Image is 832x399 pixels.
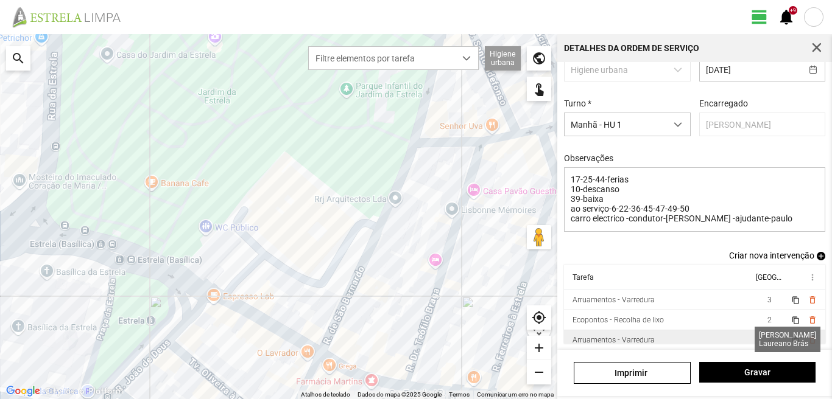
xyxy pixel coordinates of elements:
[527,46,551,71] div: public
[527,360,551,384] div: remove
[573,296,655,304] div: Arruamentos - Varredura
[791,315,801,325] button: content_copy
[527,336,551,360] div: add
[449,391,470,398] a: Termos (abre num novo separador)
[699,362,816,383] button: Gravar
[777,8,795,26] span: notifications
[755,327,820,352] div: [PERSON_NAME] Laureano Brás
[527,225,551,249] button: Arraste o Pegman para o mapa para abrir o Street View
[789,6,797,15] div: +9
[767,316,772,324] span: 2
[6,46,30,71] div: search
[301,390,350,399] button: Atalhos de teclado
[573,273,594,282] div: Tarefa
[564,99,591,108] label: Turno *
[3,383,43,399] img: Google
[666,113,690,136] div: dropdown trigger
[729,251,814,260] span: Criar nova intervenção
[791,316,799,324] span: content_copy
[565,113,666,136] span: Manhã - HU 1
[807,295,817,305] button: delete_outline
[309,47,455,69] span: Filtre elementos por tarefa
[755,273,781,282] div: [GEOGRAPHIC_DATA]
[807,272,817,282] span: more_vert
[527,77,551,101] div: touch_app
[527,305,551,330] div: my_location
[564,153,613,163] label: Observações
[574,362,690,384] a: Imprimir
[791,295,801,305] button: content_copy
[699,99,748,108] label: Encarregado
[358,391,442,398] span: Dados do mapa ©2025 Google
[767,296,772,304] span: 3
[573,316,664,324] div: Ecopontos - Recolha de lixo
[9,6,134,28] img: file
[573,336,655,344] div: Arruamentos - Varredura
[791,296,799,304] span: content_copy
[817,252,825,260] span: add
[564,44,699,52] div: Detalhes da Ordem de Serviço
[3,383,43,399] a: Abrir esta área no Google Maps (abre uma nova janela)
[455,47,479,69] div: dropdown trigger
[705,367,809,377] span: Gravar
[477,391,554,398] a: Comunicar um erro no mapa
[807,315,817,325] button: delete_outline
[485,46,521,71] div: Higiene urbana
[750,8,769,26] span: view_day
